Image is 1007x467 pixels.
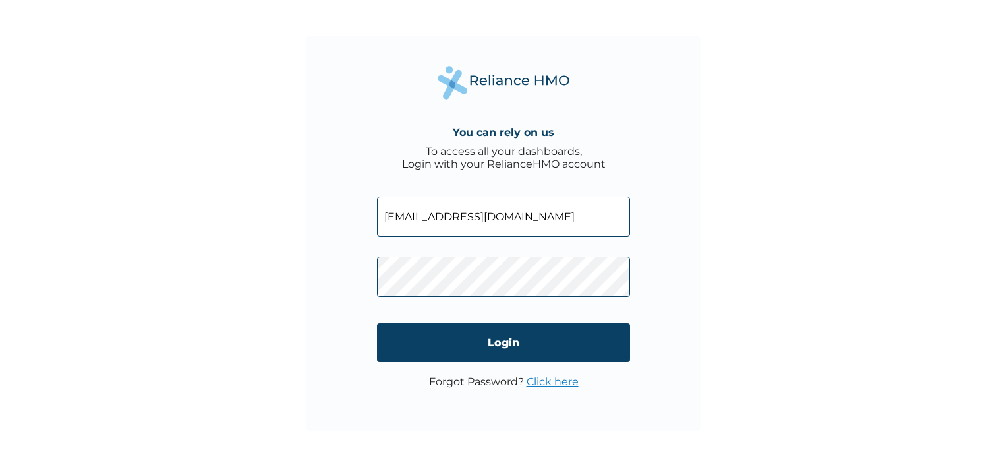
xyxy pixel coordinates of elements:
input: Email address or HMO ID [377,197,630,237]
img: Reliance Health's Logo [438,66,569,100]
input: Login [377,323,630,362]
a: Click here [527,375,579,388]
h4: You can rely on us [453,126,554,139]
div: To access all your dashboards, Login with your RelianceHMO account [402,145,606,170]
p: Forgot Password? [429,375,579,388]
